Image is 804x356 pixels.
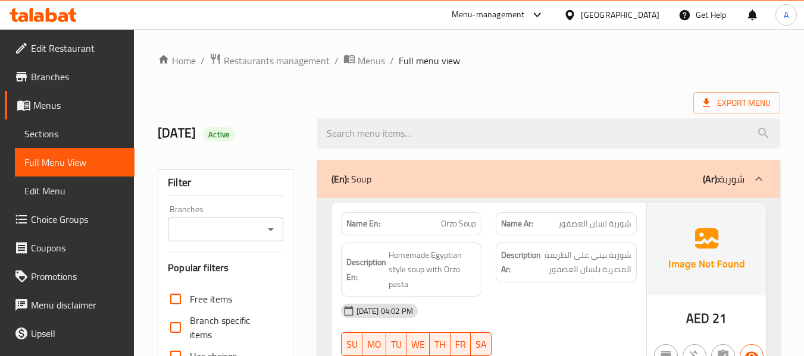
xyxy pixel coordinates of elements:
span: Orzo Soup [441,218,476,230]
span: FR [455,336,466,353]
span: Export Menu [693,92,780,114]
strong: Description En: [346,255,386,284]
span: Sections [24,127,125,141]
button: FR [451,332,471,356]
h3: Popular filters [168,261,283,275]
button: WE [406,332,430,356]
strong: Description Ar: [501,248,541,277]
span: Branch specific items [190,313,273,342]
h2: [DATE] [158,124,302,142]
a: Menus [343,53,385,68]
div: (En): Soup(Ar):شوربة [317,160,780,198]
nav: breadcrumb [158,53,780,68]
span: TH [434,336,446,353]
div: Filter [168,170,283,196]
a: Restaurants management [209,53,330,68]
span: SU [346,336,358,353]
span: Menus [33,98,125,112]
p: Soup [331,172,371,186]
span: MO [367,336,381,353]
span: Promotions [31,269,125,283]
span: WE [411,336,425,353]
button: SU [341,332,362,356]
li: / [390,53,394,68]
span: TU [391,336,402,353]
span: Full Menu View [24,155,125,169]
span: SA [475,336,487,353]
span: شوربة بيتى على الطريقة المصرية بلسان العصفور [543,248,631,277]
b: (En): [331,170,349,188]
strong: Name En: [346,218,380,230]
span: 21 [712,307,727,330]
span: [DATE] 04:02 PM [352,305,418,317]
a: Edit Menu [15,177,134,205]
button: SA [471,332,492,356]
a: Menus [5,91,134,119]
button: Open [262,221,279,238]
span: Active [204,129,234,140]
div: [GEOGRAPHIC_DATA] [581,8,659,21]
a: Sections [15,119,134,148]
span: AED [686,307,709,330]
span: Homemade Egyptian style soup with Orzo pasta [389,248,477,292]
strong: Name Ar: [501,218,533,230]
li: / [334,53,339,68]
a: Home [158,53,196,68]
div: Menu-management [452,8,525,22]
button: MO [362,332,386,356]
span: Menu disclaimer [31,298,125,312]
a: Upsell [5,319,134,348]
span: Choice Groups [31,212,125,226]
span: Branches [31,70,125,84]
a: Promotions [5,262,134,291]
a: Branches [5,62,134,91]
span: Upsell [31,326,125,341]
input: search [317,118,780,149]
span: Coupons [31,241,125,255]
li: / [201,53,205,68]
span: Free items [190,292,232,306]
span: Restaurants management [224,53,330,68]
span: شوربة لسان العصفور [558,218,631,230]
span: A [784,8,789,21]
b: (Ar): [703,170,719,188]
span: Export Menu [703,96,771,111]
span: Menus [358,53,385,68]
button: TU [386,332,406,356]
span: Full menu view [399,53,460,68]
img: Ae5nvW7+0k+MAAAAAElFTkSuQmCC [647,203,766,295]
span: Edit Restaurant [31,41,125,55]
a: Menu disclaimer [5,291,134,319]
a: Edit Restaurant [5,34,134,62]
a: Choice Groups [5,205,134,234]
p: شوربة [703,172,744,186]
button: TH [430,332,451,356]
a: Coupons [5,234,134,262]
a: Full Menu View [15,148,134,177]
span: Edit Menu [24,184,125,198]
